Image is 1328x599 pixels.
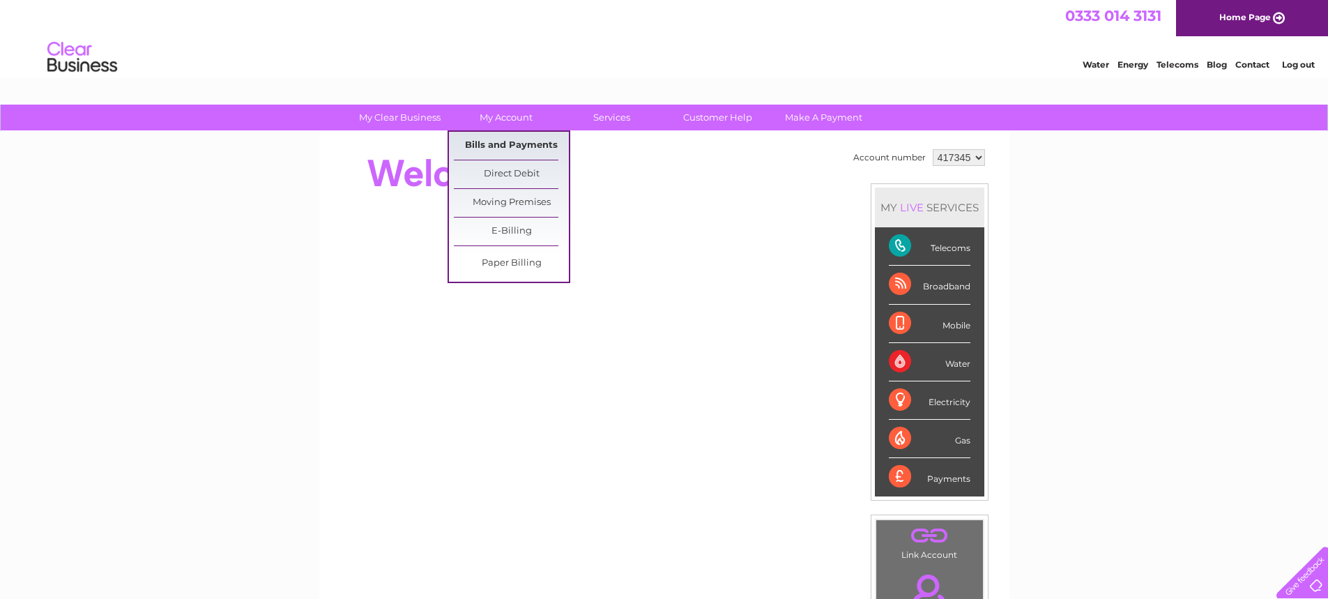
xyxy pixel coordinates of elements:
div: LIVE [897,201,926,214]
a: Energy [1117,59,1148,70]
a: Bills and Payments [454,132,569,160]
div: Gas [889,420,970,458]
a: Services [554,105,669,130]
div: Telecoms [889,227,970,266]
a: 0333 014 3131 [1065,7,1161,24]
a: Moving Premises [454,189,569,217]
a: Paper Billing [454,250,569,278]
a: Telecoms [1157,59,1198,70]
a: . [880,524,979,548]
div: Mobile [889,305,970,343]
a: Direct Debit [454,160,569,188]
a: Make A Payment [766,105,881,130]
div: Water [889,343,970,381]
a: Blog [1207,59,1227,70]
a: Water [1083,59,1109,70]
a: Customer Help [660,105,775,130]
a: E-Billing [454,218,569,245]
div: Payments [889,458,970,496]
td: Link Account [876,520,984,563]
a: My Clear Business [342,105,457,130]
div: Electricity [889,381,970,420]
div: MY SERVICES [875,188,984,227]
a: My Account [448,105,563,130]
a: Contact [1235,59,1269,70]
td: Account number [850,146,929,169]
div: Clear Business is a trading name of Verastar Limited (registered in [GEOGRAPHIC_DATA] No. 3667643... [335,8,994,68]
div: Broadband [889,266,970,304]
img: logo.png [47,36,118,79]
a: Log out [1282,59,1315,70]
